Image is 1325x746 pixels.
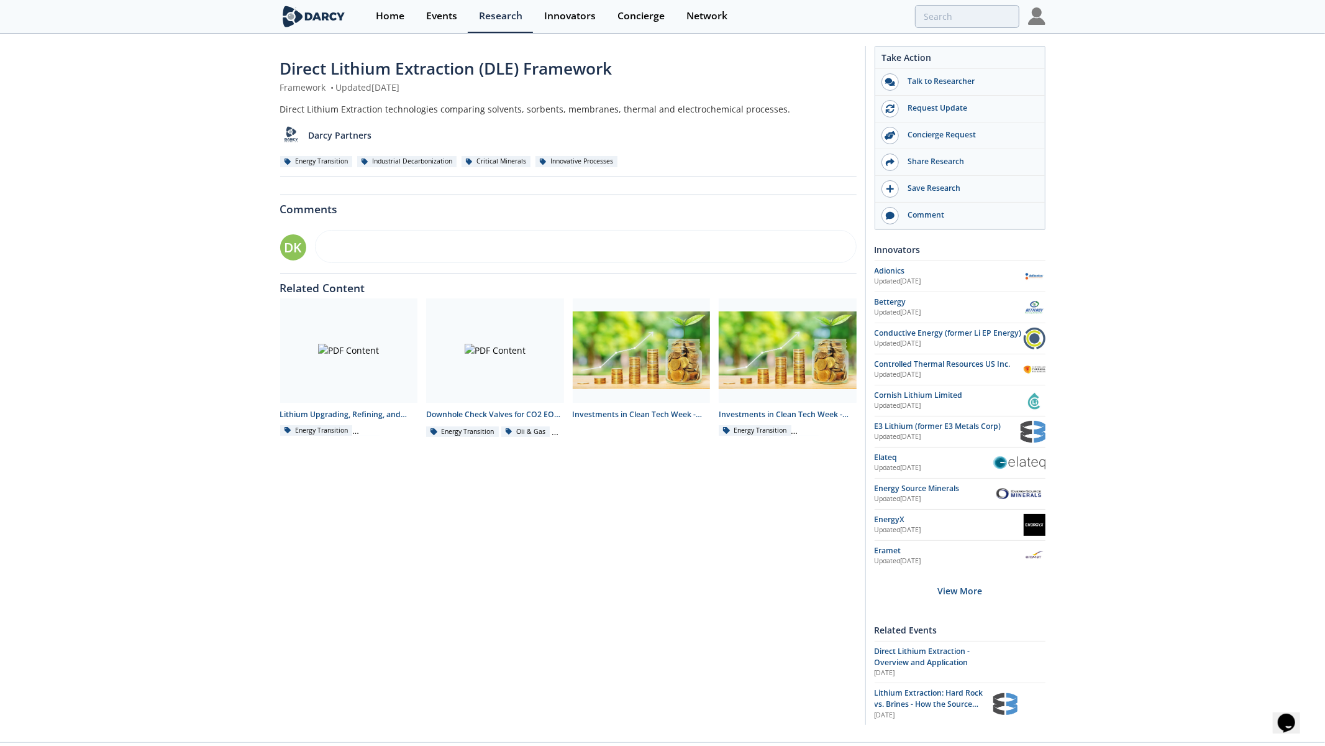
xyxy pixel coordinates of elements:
div: Energy Transition [719,425,791,436]
div: Conductive Energy (former Li EP Energy) [875,328,1024,339]
div: Home [376,11,404,21]
div: Energy Transition [280,156,353,167]
a: Investments in Clean Tech Week - Week of 2025/03/24 preview Investments in Clean Tech Week - Week... [568,298,715,438]
div: Updated [DATE] [875,339,1024,349]
img: E3 Lithium (former E3 Metals Corp) [1021,421,1045,443]
span: Direct Lithium Extraction - Overview and Application [875,646,970,668]
div: Related Events [875,619,1045,641]
input: Advanced Search [915,5,1019,28]
div: E3 Lithium (former E3 Metals Corp) [875,421,1021,432]
div: Bettergy [875,297,1024,308]
div: Investments in Clean Tech Week - Week of [DATE] [719,409,857,420]
div: Cornish Lithium Limited [875,390,1024,401]
div: Energy Source Minerals [875,483,993,494]
div: Controlled Thermal Resources US Inc. [875,359,1024,370]
a: E3 Lithium (former E3 Metals Corp) Updated[DATE] E3 Lithium (former E3 Metals Corp) [875,421,1045,443]
div: Oil & Gas [501,426,550,438]
div: [DATE] [875,668,985,678]
img: Adionics [1024,265,1045,287]
div: Take Action [875,51,1045,69]
a: Investments in Clean Tech Week - Week of 2025/03/10 preview Investments in Clean Tech Week - Week... [714,298,861,438]
a: Conductive Energy (former Li EP Energy) Updated[DATE] Conductive Energy (former Li EP Energy) [875,328,1045,349]
a: Elateq Updated[DATE] Elateq [875,452,1045,474]
img: logo-wide.svg [280,6,348,27]
div: Network [686,11,727,21]
iframe: chat widget [1273,696,1313,734]
a: Energy Source Minerals Updated[DATE] Energy Source Minerals [875,483,1045,505]
div: Research [479,11,522,21]
div: Innovative Processes [535,156,618,167]
div: Related Content [280,274,857,294]
div: Elateq [875,452,993,463]
div: Concierge Request [899,129,1038,140]
a: PDF Content Downhole Check Valves for CO2 EOR and CCS Applications - Innovator Comparison Energy ... [422,298,568,438]
img: Conductive Energy (former Li EP Energy) [1024,328,1045,349]
div: Comments [280,195,857,215]
span: Lithium Extraction: Hard Rock vs. Brines - How the Source Influences the Extraction [875,688,983,721]
div: Updated [DATE] [875,525,1024,535]
a: EnergyX Updated[DATE] EnergyX [875,514,1045,536]
div: Updated [DATE] [875,308,1024,318]
a: Eramet Updated[DATE] Eramet [875,545,1045,567]
div: Direct Lithium Extraction technologies comparing solvents, sorbents, membranes, thermal and elect... [280,103,857,116]
div: Industrial Decarbonization [357,156,457,167]
img: Eramet [1024,545,1045,567]
div: Innovators [875,239,1045,260]
a: Controlled Thermal Resources US Inc. Updated[DATE] Controlled Thermal Resources US Inc. [875,359,1045,380]
a: Cornish Lithium Limited Updated[DATE] Cornish Lithium Limited [875,390,1045,412]
div: Updated [DATE] [875,494,993,504]
img: Elateq [993,456,1045,469]
div: Critical Minerals [462,156,531,167]
div: Eramet [875,545,1024,556]
div: Framework Updated [DATE] [280,81,857,94]
div: Updated [DATE] [875,463,993,473]
div: Investments in Clean Tech Week - Week of [DATE] [573,409,711,420]
span: • [329,81,336,93]
span: Direct Lithium Extraction (DLE) Framework [280,57,612,80]
div: Updated [DATE] [875,277,1024,287]
a: Lithium Extraction: Hard Rock vs. Brines - How the Source Influences the Extraction [DATE] E3 Lit... [875,688,1045,721]
div: Concierge [617,11,665,21]
div: Innovators [544,11,596,21]
div: Save Research [899,183,1038,194]
div: [DATE] [875,711,985,721]
p: Darcy Partners [308,129,371,142]
div: Share Research [899,156,1038,167]
a: PDF Content Lithium Upgrading, Refining, and Crystallization - Innovator Comparison Energy Transi... [276,298,422,438]
div: View More [875,571,1045,610]
div: Updated [DATE] [875,370,1024,380]
div: DK [280,234,306,260]
a: Adionics Updated[DATE] Adionics [875,265,1045,287]
div: Comment [899,210,1038,221]
img: Energy Source Minerals [993,487,1045,500]
div: Energy Transition [280,425,353,436]
img: Bettergy [1024,297,1045,318]
div: Updated [DATE] [875,556,1024,566]
div: Request Update [899,103,1038,114]
img: Controlled Thermal Resources US Inc. [1024,359,1045,380]
img: E3 Lithium (former E3 Metals Corp) [993,693,1018,715]
div: Energy Transition [426,426,499,438]
div: Events [426,11,457,21]
img: Profile [1028,7,1045,25]
a: Direct Lithium Extraction - Overview and Application [DATE] [875,646,1045,679]
a: Bettergy Updated[DATE] Bettergy [875,297,1045,318]
div: Updated [DATE] [875,401,1024,411]
div: EnergyX [875,514,1024,525]
img: EnergyX [1024,514,1045,536]
div: Talk to Researcher [899,76,1038,87]
div: Lithium Upgrading, Refining, and Crystallization - Innovator Comparison [280,409,418,420]
img: Cornish Lithium Limited [1024,390,1045,412]
div: Downhole Check Valves for CO2 EOR and CCS Applications - Innovator Comparison [426,409,564,420]
div: Updated [DATE] [875,432,1021,442]
div: Adionics [875,265,1024,277]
